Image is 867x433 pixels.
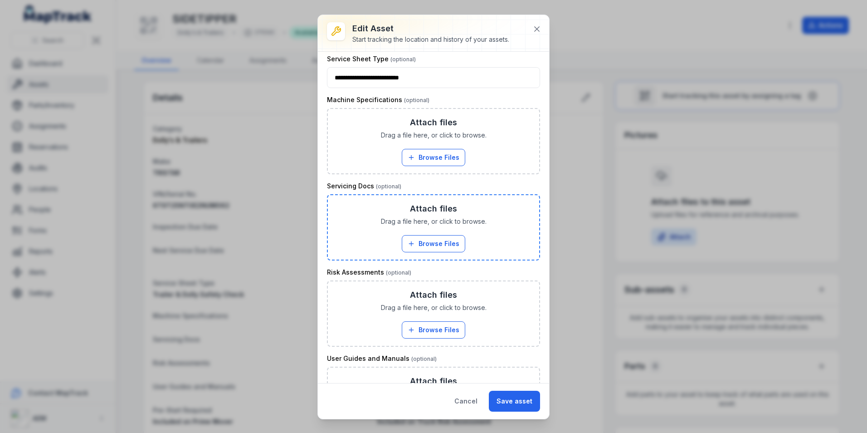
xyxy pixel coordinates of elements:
h3: Attach files [410,116,457,129]
label: Servicing Docs [327,182,401,191]
label: Risk Assessments [327,268,411,277]
label: Machine Specifications [327,95,429,104]
div: Start tracking the location and history of your assets. [352,35,509,44]
h3: Attach files [410,289,457,301]
span: Drag a file here, or click to browse. [381,131,487,140]
button: Browse Files [402,321,465,339]
button: Browse Files [402,149,465,166]
span: Drag a file here, or click to browse. [381,303,487,312]
h3: Edit asset [352,22,509,35]
span: Drag a file here, or click to browse. [381,217,487,226]
button: Cancel [447,391,485,412]
button: Browse Files [402,235,465,252]
h3: Attach files [410,202,457,215]
label: User Guides and Manuals [327,354,437,363]
button: Save asset [489,391,540,412]
label: Service Sheet Type [327,54,416,64]
h3: Attach files [410,375,457,388]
